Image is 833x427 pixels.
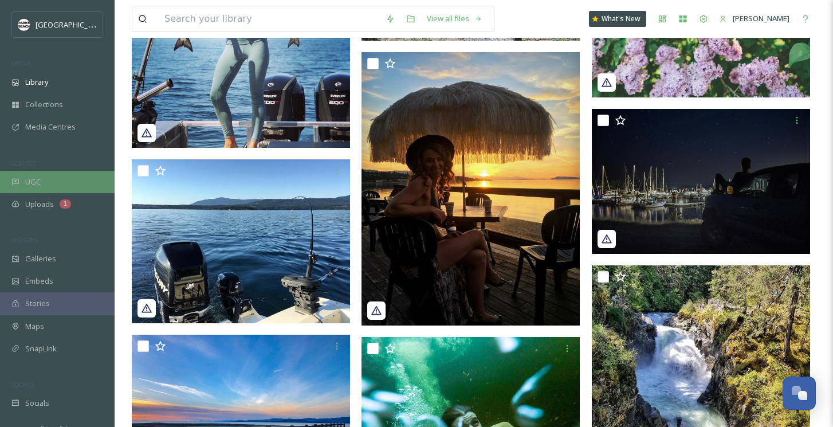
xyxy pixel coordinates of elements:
a: [PERSON_NAME] [714,7,795,30]
span: SnapLink [25,343,57,354]
span: Media Centres [25,122,76,132]
span: COLLECT [11,159,36,167]
span: MEDIA [11,59,32,68]
img: joe_damberger_1779911134540493347_7313817229.jpg [132,159,350,323]
span: Maps [25,321,44,332]
a: What's New [589,11,646,27]
span: [GEOGRAPHIC_DATA] Tourism [36,19,138,30]
img: parks%20beach.jpg [18,19,30,30]
img: mikeesaryk_1779494481616579847_3113315554.jpg [592,109,810,254]
img: carriwingreen_1778825347951207062_27386144.jpg [362,52,580,325]
span: Socials [25,398,49,409]
span: Library [25,77,48,88]
span: Galleries [25,253,56,264]
span: WIDGETS [11,236,38,244]
span: Uploads [25,199,54,210]
input: Search your library [159,6,380,32]
span: SOCIALS [11,380,34,389]
span: Collections [25,99,63,110]
a: View all files [421,7,488,30]
div: 1 [60,199,71,209]
span: [PERSON_NAME] [733,13,789,23]
span: Embeds [25,276,53,287]
span: Stories [25,298,50,309]
button: Open Chat [783,377,816,410]
span: UGC [25,177,41,187]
